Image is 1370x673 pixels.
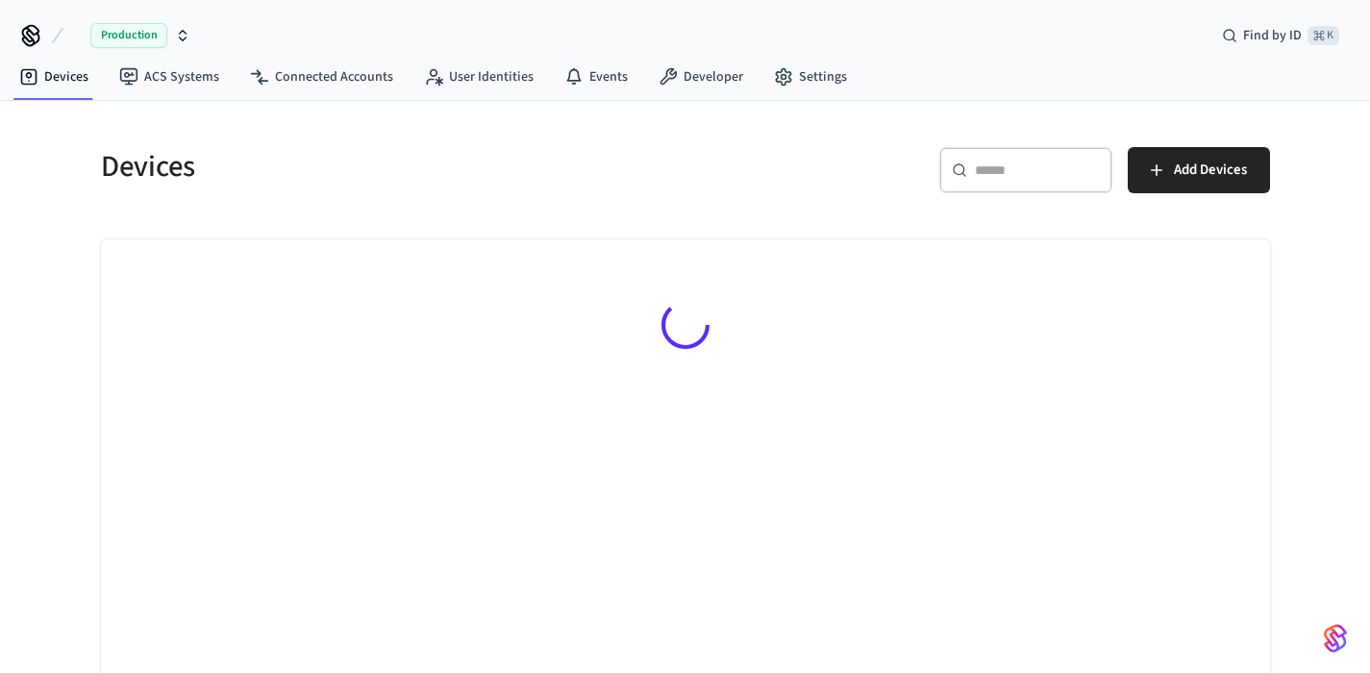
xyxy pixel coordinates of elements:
[104,60,235,94] a: ACS Systems
[759,60,862,94] a: Settings
[1207,18,1355,53] div: Find by ID⌘ K
[235,60,409,94] a: Connected Accounts
[1128,147,1270,193] button: Add Devices
[1308,26,1339,45] span: ⌘ K
[1324,623,1347,654] img: SeamLogoGradient.69752ec5.svg
[549,60,643,94] a: Events
[4,60,104,94] a: Devices
[90,23,167,48] span: Production
[1243,26,1302,45] span: Find by ID
[101,147,674,187] h5: Devices
[1174,158,1247,183] span: Add Devices
[643,60,759,94] a: Developer
[409,60,549,94] a: User Identities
